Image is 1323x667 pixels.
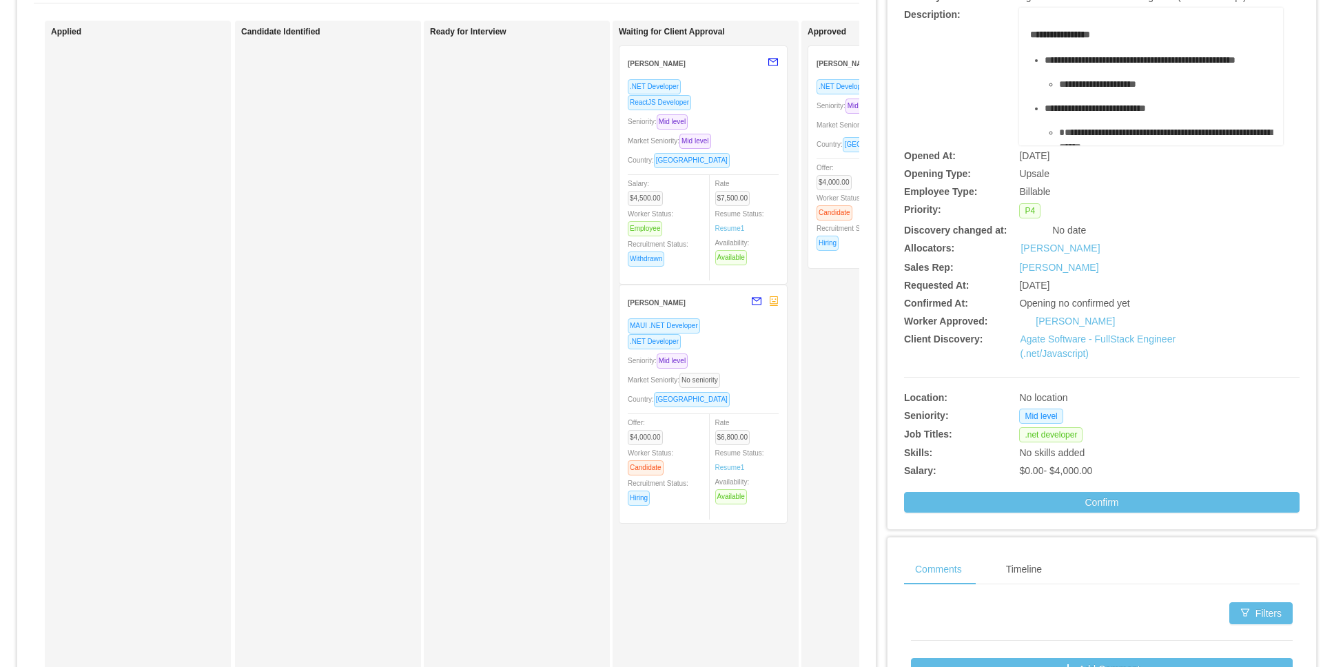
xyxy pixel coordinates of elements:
[995,554,1053,585] div: Timeline
[1052,225,1086,236] span: No date
[761,52,779,74] button: mail
[904,392,947,403] b: Location:
[628,60,686,68] strong: [PERSON_NAME]
[715,191,750,206] span: $7,500.00
[628,419,668,441] span: Offer:
[628,79,681,94] span: .NET Developer
[430,27,623,37] h1: Ready for Interview
[817,225,877,247] span: Recruitment Status:
[715,489,747,504] span: Available
[817,205,852,220] span: Candidate
[628,318,700,333] span: MAUI .NET Developer
[769,296,779,306] span: robot
[657,353,688,369] span: Mid level
[628,240,688,263] span: Recruitment Status:
[817,102,882,110] span: Seniority:
[1019,262,1098,273] a: [PERSON_NAME]
[715,180,756,202] span: Rate
[628,334,681,349] span: .NET Developer
[904,225,1007,236] b: Discovery changed at:
[715,462,745,473] a: Resume1
[715,449,764,471] span: Resume Status:
[904,447,932,458] b: Skills:
[619,27,812,37] h1: Waiting for Client Approval
[1019,280,1049,291] span: [DATE]
[1019,447,1085,458] span: No skills added
[904,429,952,440] b: Job Titles:
[817,79,870,94] span: .NET Developer
[1019,409,1063,424] span: Mid level
[817,141,924,148] span: Country:
[628,156,735,164] span: Country:
[1019,465,1092,476] span: $0.00 - $4,000.00
[817,175,852,190] span: $4,000.00
[817,121,914,129] span: Market Seniority:
[904,262,954,273] b: Sales Rep:
[1019,203,1040,218] span: P4
[628,396,735,403] span: Country:
[904,280,969,291] b: Requested At:
[628,118,693,125] span: Seniority:
[817,236,839,251] span: Hiring
[715,419,756,441] span: Rate
[808,27,1001,37] h1: Approved
[715,210,764,232] span: Resume Status:
[817,60,874,68] strong: [PERSON_NAME]
[1030,28,1273,165] div: rdw-editor
[1020,333,1176,359] a: Agate Software - FullStack Engineer (.net/Javascript)
[628,137,717,145] span: Market Seniority:
[904,410,949,421] b: Seniority:
[904,316,987,327] b: Worker Approved:
[628,460,664,475] span: Candidate
[715,239,752,261] span: Availability:
[628,221,662,236] span: Employee
[904,333,983,345] b: Client Discovery:
[744,291,762,313] button: mail
[843,137,919,152] span: [GEOGRAPHIC_DATA]
[628,191,663,206] span: $4,500.00
[657,114,688,130] span: Mid level
[679,134,710,149] span: Mid level
[1229,602,1293,624] button: icon: filterFilters
[817,194,862,216] span: Worker Status:
[715,478,752,500] span: Availability:
[241,27,434,37] h1: Candidate Identified
[654,153,730,168] span: [GEOGRAPHIC_DATA]
[628,252,664,267] span: Withdrawn
[715,430,750,445] span: $6,800.00
[904,243,954,254] b: Allocators:
[1019,391,1217,405] div: No location
[51,27,244,37] h1: Applied
[1019,168,1049,179] span: Upsale
[1019,150,1049,161] span: [DATE]
[904,204,941,215] b: Priority:
[1019,186,1050,197] span: Billable
[904,554,973,585] div: Comments
[1019,298,1129,309] span: Opening no confirmed yet
[654,392,730,407] span: [GEOGRAPHIC_DATA]
[904,9,961,20] b: Description:
[628,299,686,307] strong: [PERSON_NAME]
[628,480,688,502] span: Recruitment Status:
[904,465,936,476] b: Salary:
[628,95,691,110] span: ReactJS Developer
[679,373,720,388] span: No seniority
[1019,8,1283,145] div: rdw-wrapper
[628,491,650,506] span: Hiring
[904,298,968,309] b: Confirmed At:
[904,168,971,179] b: Opening Type:
[628,449,673,471] span: Worker Status:
[628,357,693,365] span: Seniority:
[904,492,1300,513] button: Confirm
[904,186,977,197] b: Employee Type:
[1036,316,1115,327] a: [PERSON_NAME]
[715,223,745,234] a: Resume1
[715,250,747,265] span: Available
[845,99,876,114] span: Mid level
[628,180,668,202] span: Salary:
[628,376,726,384] span: Market Seniority:
[1019,427,1083,442] span: .net developer
[1021,241,1100,256] a: [PERSON_NAME]
[817,164,857,186] span: Offer:
[628,210,673,232] span: Worker Status:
